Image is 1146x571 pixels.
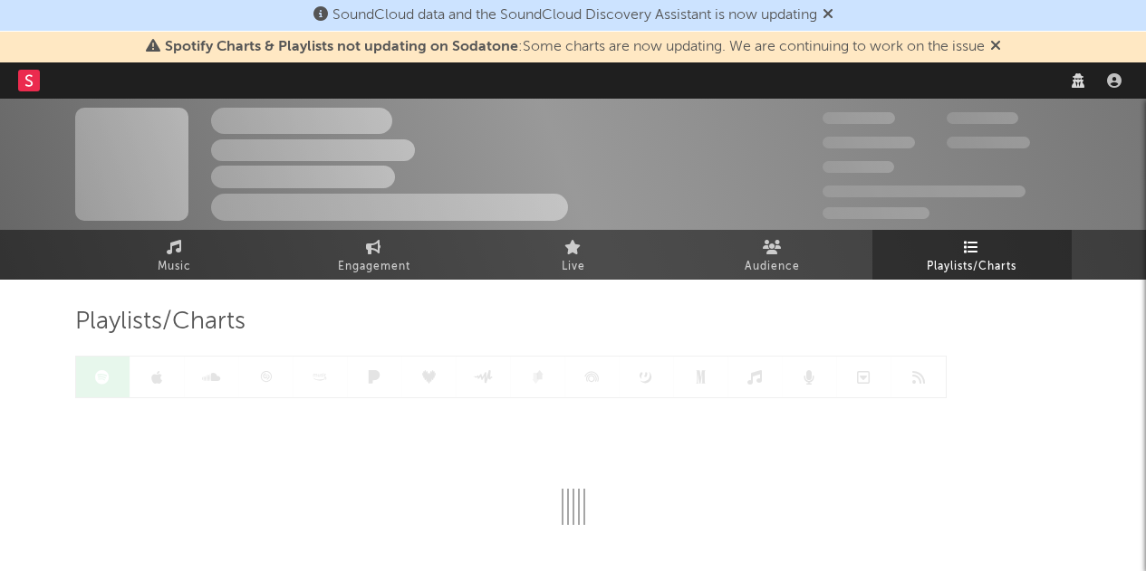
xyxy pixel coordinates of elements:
[823,161,894,173] span: 100.000
[947,137,1030,148] span: 1.000.000
[823,207,929,219] span: Jump Score: 85.0
[75,230,274,280] a: Music
[75,311,246,333] span: Playlists/Charts
[947,112,1018,124] span: 100.000
[823,137,915,148] span: 50.000.000
[338,256,410,278] span: Engagement
[474,230,673,280] a: Live
[673,230,872,280] a: Audience
[165,40,518,54] span: Spotify Charts & Playlists not updating on Sodatone
[562,256,585,278] span: Live
[158,256,191,278] span: Music
[990,40,1001,54] span: Dismiss
[165,40,985,54] span: : Some charts are now updating. We are continuing to work on the issue
[823,112,895,124] span: 300.000
[823,186,1026,197] span: 50.000.000 Monthly Listeners
[872,230,1072,280] a: Playlists/Charts
[332,8,817,23] span: SoundCloud data and the SoundCloud Discovery Assistant is now updating
[745,256,800,278] span: Audience
[274,230,474,280] a: Engagement
[823,8,833,23] span: Dismiss
[927,256,1016,278] span: Playlists/Charts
